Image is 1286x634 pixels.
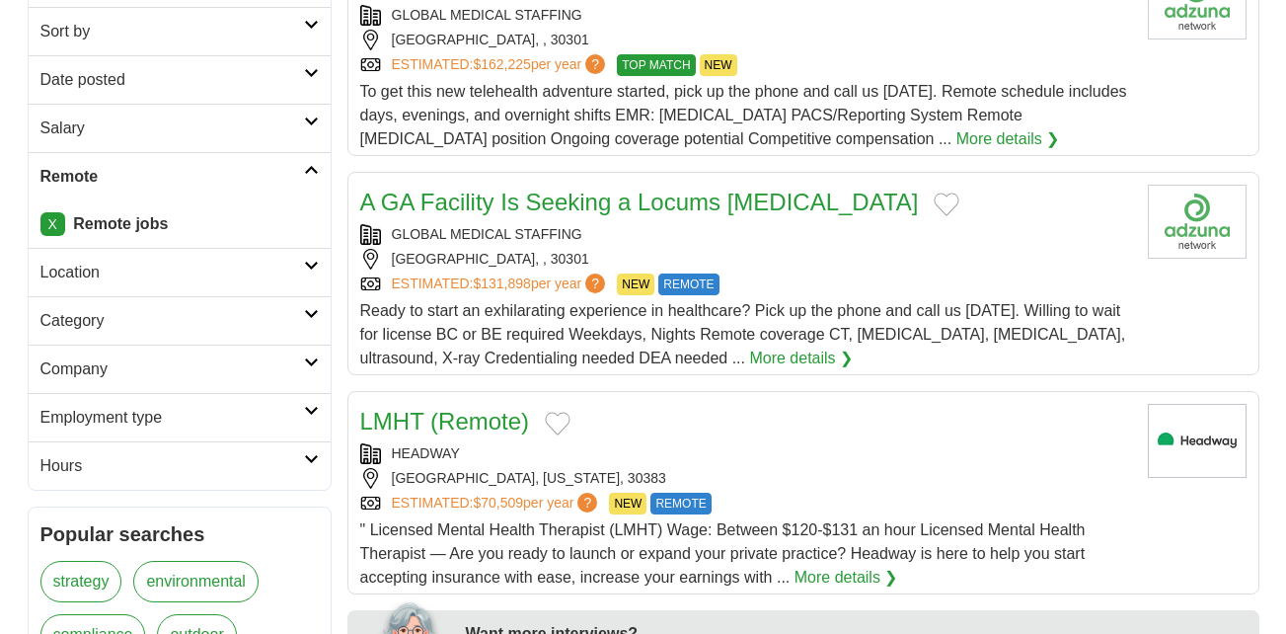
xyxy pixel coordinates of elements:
span: $131,898 [473,276,530,291]
a: Company [29,345,331,393]
div: [GEOGRAPHIC_DATA], [US_STATE], 30383 [360,468,1132,489]
a: ESTIMATED:$131,898per year? [392,274,610,295]
button: Add to favorite jobs [934,193,959,216]
span: ? [585,274,605,293]
a: Location [29,248,331,296]
a: Remote [29,152,331,200]
span: TOP MATCH [617,54,695,76]
a: Category [29,296,331,345]
span: " Licensed Mental Health Therapist (LMHT) Wage: Between $120-$131 an hour Licensed Mental Health ... [360,521,1086,586]
a: Employment type [29,393,331,441]
img: Headway logo [1148,404,1247,478]
a: Sort by [29,7,331,55]
span: ? [577,493,597,513]
h2: Popular searches [40,519,319,549]
h2: Sort by [40,20,304,43]
h2: Date posted [40,68,304,92]
span: To get this new telehealth adventure started, pick up the phone and call us [DATE]. Remote schedu... [360,83,1127,147]
h2: Location [40,261,304,284]
span: $162,225 [473,56,530,72]
span: Ready to start an exhilarating experience in healthcare? Pick up the phone and call us [DATE]. Wi... [360,302,1126,366]
a: environmental [133,561,259,602]
a: X [40,212,65,236]
span: ? [585,54,605,74]
div: GLOBAL MEDICAL STAFFING [360,5,1132,26]
a: Hours [29,441,331,490]
h2: Employment type [40,406,304,430]
a: LMHT (Remote) [360,408,530,435]
h2: Remote [40,165,304,189]
a: More details ❯ [956,127,1060,151]
a: HEADWAY [392,445,460,461]
div: GLOBAL MEDICAL STAFFING [360,224,1132,245]
a: strategy [40,561,122,602]
a: More details ❯ [749,347,853,370]
a: A GA Facility Is Seeking a Locums [MEDICAL_DATA] [360,189,919,215]
span: NEW [617,274,654,295]
a: Date posted [29,55,331,104]
div: [GEOGRAPHIC_DATA], , 30301 [360,249,1132,270]
a: Salary [29,104,331,152]
div: [GEOGRAPHIC_DATA], , 30301 [360,30,1132,50]
h2: Category [40,309,304,333]
button: Add to favorite jobs [545,412,570,436]
img: Company logo [1148,185,1247,259]
span: NEW [609,493,646,515]
span: REMOTE [658,274,719,295]
strong: Remote jobs [73,215,168,232]
h2: Salary [40,117,304,140]
a: More details ❯ [794,566,898,590]
h2: Hours [40,454,304,478]
span: $70,509 [473,495,523,511]
span: REMOTE [650,493,711,515]
span: NEW [700,54,737,76]
h2: Company [40,357,304,381]
a: ESTIMATED:$162,225per year? [392,54,610,76]
a: ESTIMATED:$70,509per year? [392,493,602,515]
